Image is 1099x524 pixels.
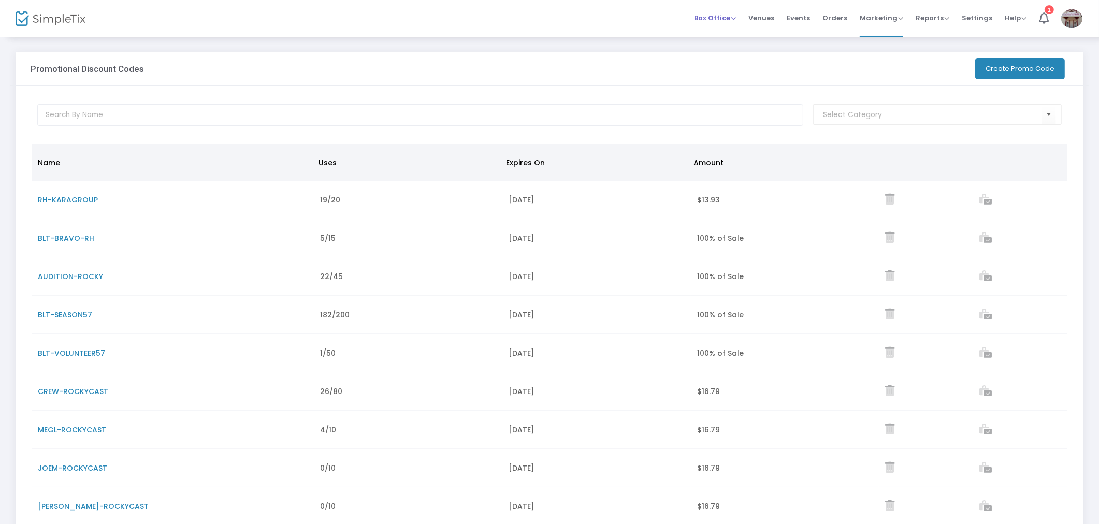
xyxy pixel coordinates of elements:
[979,348,992,359] a: View list of orders which used this promo code.
[320,501,336,512] span: 0/10
[320,233,336,243] span: 5/15
[38,310,92,320] span: BLT-SEASON57
[509,425,685,435] div: [DATE]
[319,157,337,168] span: Uses
[509,271,685,282] div: [DATE]
[697,463,720,473] span: $16.79
[979,502,992,512] a: View list of orders which used this promo code.
[697,501,720,512] span: $16.79
[979,387,992,397] a: View list of orders which used this promo code.
[916,13,949,23] span: Reports
[822,5,847,31] span: Orders
[38,386,108,397] span: CREW-ROCKYCAST
[38,463,107,473] span: JOEM-ROCKYCAST
[979,425,992,435] a: View list of orders which used this promo code.
[320,271,343,282] span: 22/45
[506,157,545,168] span: Expires On
[37,104,803,126] input: Search By Name
[697,425,720,435] span: $16.79
[697,386,720,397] span: $16.79
[509,386,685,397] div: [DATE]
[320,310,350,320] span: 182/200
[979,463,992,474] a: View list of orders which used this promo code.
[509,501,685,512] div: [DATE]
[38,425,106,435] span: MEGL-ROCKYCAST
[787,5,810,31] span: Events
[979,310,992,321] a: View list of orders which used this promo code.
[860,13,903,23] span: Marketing
[38,157,60,168] span: Name
[509,463,685,473] div: [DATE]
[38,348,105,358] span: BLT-VOLUNTEER57
[748,5,774,31] span: Venues
[509,310,685,320] div: [DATE]
[38,501,149,512] span: [PERSON_NAME]-ROCKYCAST
[320,463,336,473] span: 0/10
[320,348,336,358] span: 1/50
[697,195,720,205] span: $13.93
[31,64,144,74] h3: Promotional Discount Codes
[979,195,992,206] a: View list of orders which used this promo code.
[823,109,1042,120] input: Select Category
[694,13,736,23] span: Box Office
[509,348,685,358] div: [DATE]
[509,195,685,205] div: [DATE]
[1042,104,1056,125] button: Select
[697,310,744,320] span: 100% of Sale
[979,272,992,282] a: View list of orders which used this promo code.
[38,195,98,205] span: RH-KARAGROUP
[979,234,992,244] a: View list of orders which used this promo code.
[320,195,340,205] span: 19/20
[320,386,342,397] span: 26/80
[697,348,744,358] span: 100% of Sale
[509,233,685,243] div: [DATE]
[975,58,1065,79] button: Create Promo Code
[38,233,94,243] span: BLT-BRAVO-RH
[38,271,103,282] span: AUDITION-ROCKY
[962,5,992,31] span: Settings
[697,271,744,282] span: 100% of Sale
[320,425,336,435] span: 4/10
[1045,5,1054,14] div: 1
[693,157,724,168] span: Amount
[697,233,744,243] span: 100% of Sale
[1005,13,1026,23] span: Help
